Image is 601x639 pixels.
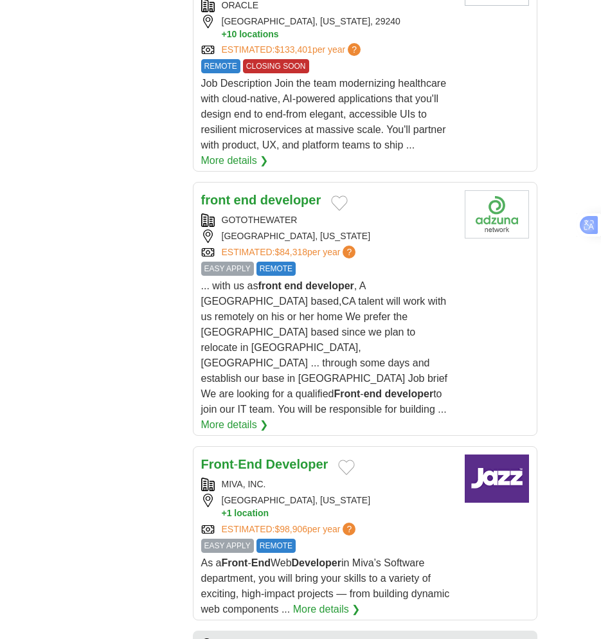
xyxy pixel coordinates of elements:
div: GOTOTHEWATER [201,213,454,227]
strong: End [238,457,262,471]
button: +10 locations [222,28,454,40]
img: Company logo [465,455,529,503]
span: ? [343,523,355,535]
span: As a - Web in Miva’s Software department, you will bring your skills to a variety of exciting, hi... [201,557,450,615]
span: $98,906 [274,524,307,534]
div: MIVA, INC. [201,478,454,491]
span: REMOTE [201,59,240,73]
span: REMOTE [256,539,296,553]
a: ESTIMATED:$133,401per year? [222,43,364,57]
strong: Front [334,388,360,399]
span: ... with us as , A [GEOGRAPHIC_DATA] based,CA talent will work with us remotely on his or her hom... [201,280,448,415]
div: [GEOGRAPHIC_DATA], [US_STATE], 29240 [201,15,454,40]
strong: Front [201,457,234,471]
strong: developer [260,193,321,207]
a: More details ❯ [293,602,361,617]
a: More details ❯ [201,417,269,433]
button: Add to favorite jobs [331,195,348,211]
span: EASY APPLY [201,262,254,276]
span: ? [348,43,361,56]
a: ESTIMATED:$98,906per year? [222,523,359,536]
strong: Developer [292,557,341,568]
a: front end developer [201,193,321,207]
strong: end [234,193,257,207]
span: $84,318 [274,247,307,257]
button: +1 location [222,507,454,519]
span: ? [343,246,355,258]
a: ESTIMATED:$84,318per year? [222,246,359,259]
button: Add to favorite jobs [338,460,355,475]
a: Front-End Developer [201,457,328,471]
span: Job Description Join the team modernizing healthcare with cloud-native, AI-powered applications t... [201,78,447,150]
span: CLOSING SOON [243,59,309,73]
span: + [222,28,227,40]
span: REMOTE [256,262,296,276]
strong: end [364,388,382,399]
div: [GEOGRAPHIC_DATA], [US_STATE] [201,494,454,519]
span: $133,401 [274,44,312,55]
strong: developer [385,388,434,399]
strong: front [201,193,231,207]
strong: end [284,280,302,291]
a: More details ❯ [201,153,269,168]
strong: front [258,280,281,291]
img: Company logo [465,190,529,239]
div: [GEOGRAPHIC_DATA], [US_STATE] [201,230,454,243]
span: EASY APPLY [201,539,254,553]
strong: End [251,557,271,568]
strong: Developer [266,457,328,471]
strong: Front [222,557,248,568]
strong: developer [305,280,354,291]
span: + [222,507,227,519]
